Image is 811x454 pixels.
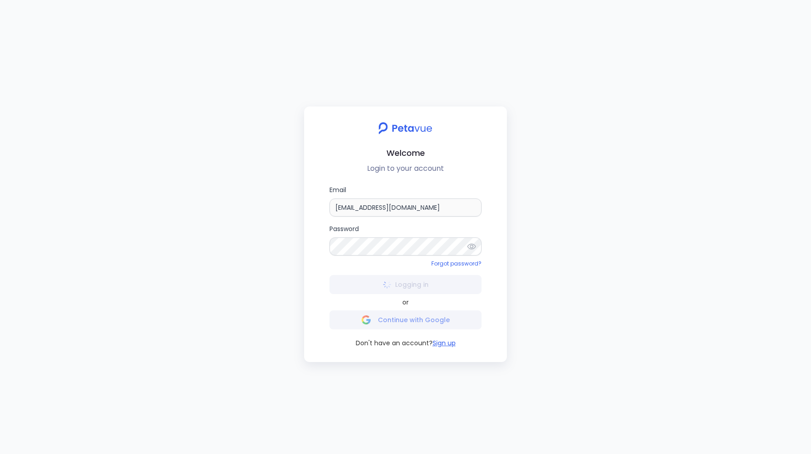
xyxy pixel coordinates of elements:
input: Password [329,237,482,256]
label: Email [329,185,482,217]
input: Email [329,198,482,217]
p: Login to your account [311,163,500,174]
span: or [402,298,409,307]
a: Forgot password? [431,260,482,267]
h2: Welcome [311,146,500,159]
span: Don't have an account? [356,338,433,348]
img: petavue logo [372,117,438,139]
button: Sign up [433,338,456,348]
label: Password [329,224,482,256]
